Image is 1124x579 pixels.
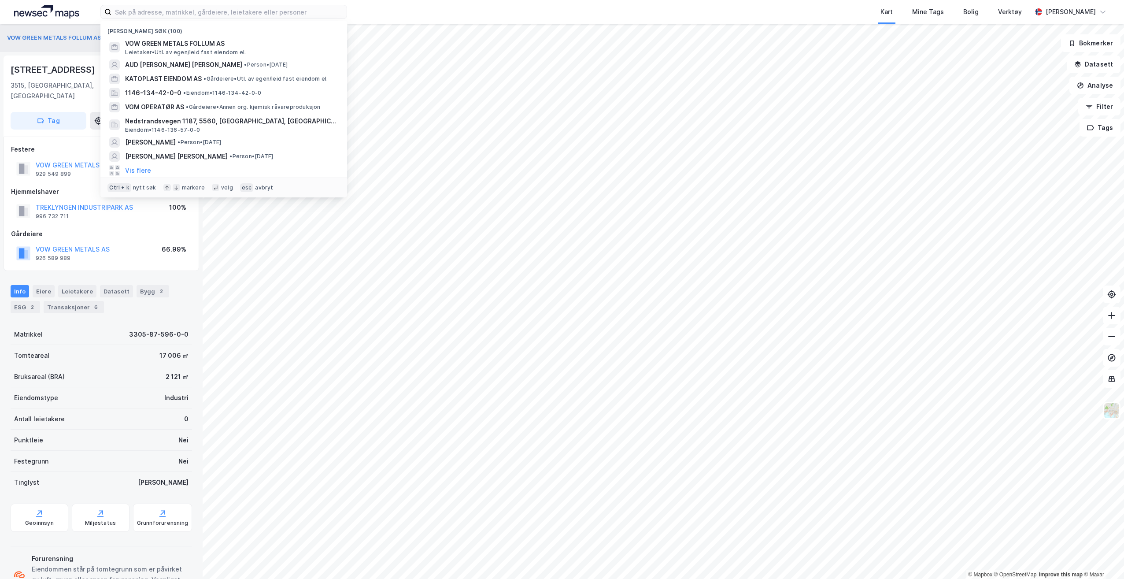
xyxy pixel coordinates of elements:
div: nytt søk [133,184,156,191]
div: Kontrollprogram for chat [1080,537,1124,579]
div: Transaksjoner [44,301,104,313]
div: velg [221,184,233,191]
div: 3305-87-596-0-0 [129,329,189,340]
a: OpenStreetMap [994,572,1037,578]
span: [PERSON_NAME] [PERSON_NAME] [125,151,228,162]
div: Festegrunn [14,456,48,467]
span: Gårdeiere • Utl. av egen/leid fast eiendom el. [203,75,328,82]
div: [STREET_ADDRESS] [11,63,97,77]
div: 996 732 711 [36,213,69,220]
div: ESG [11,301,40,313]
span: Person • [DATE] [229,153,273,160]
div: Gårdeiere [11,229,192,239]
div: Matrikkel [14,329,43,340]
span: Person • [DATE] [177,139,221,146]
div: Bygg [137,285,169,297]
div: Eiendomstype [14,393,58,403]
button: Analyse [1069,77,1120,94]
div: 3515, [GEOGRAPHIC_DATA], [GEOGRAPHIC_DATA] [11,80,143,101]
div: Kart [880,7,893,17]
span: AUD [PERSON_NAME] [PERSON_NAME] [125,59,242,70]
a: Improve this map [1039,572,1083,578]
span: [PERSON_NAME] [125,137,176,148]
div: 17 006 ㎡ [159,350,189,361]
div: Forurensning [32,553,189,564]
span: KATOPLAST EIENDOM AS [125,74,202,84]
div: 2 121 ㎡ [166,371,189,382]
img: Z [1103,402,1120,419]
span: Leietaker • Utl. av egen/leid fast eiendom el. [125,49,246,56]
div: Tinglyst [14,477,39,488]
span: • [183,89,186,96]
div: 926 589 989 [36,255,70,262]
div: 100% [169,202,186,213]
button: Tag [11,112,86,130]
div: markere [182,184,205,191]
span: Eiendom • 1146-134-42-0-0 [183,89,261,96]
div: Nei [178,456,189,467]
div: 66.99% [162,244,186,255]
button: Vis flere [125,165,151,176]
div: Miljøstatus [85,520,116,527]
div: Bruksareal (BRA) [14,371,65,382]
input: Søk på adresse, matrikkel, gårdeiere, leietakere eller personer [111,5,347,19]
span: • [186,104,189,110]
button: Datasett [1067,56,1120,73]
span: • [203,75,206,82]
div: 0 [184,414,189,424]
button: Bokmerker [1061,34,1120,52]
div: [PERSON_NAME] søk (100) [100,21,347,37]
div: Verktøy [998,7,1022,17]
span: • [229,153,232,160]
img: logo.a4113a55bc3d86da70a041830d287a7e.svg [14,5,79,19]
span: 1146-134-42-0-0 [125,88,181,98]
span: VOW GREEN METALS FOLLUM AS [125,38,336,49]
div: Punktleie [14,435,43,445]
iframe: Chat Widget [1080,537,1124,579]
span: Nedstrandsvegen 1187, 5560, [GEOGRAPHIC_DATA], [GEOGRAPHIC_DATA] [125,116,336,126]
span: Gårdeiere • Annen org. kjemisk råvareproduksjon [186,104,320,111]
div: Grunnforurensning [137,520,188,527]
span: VGM OPERATØR AS [125,102,184,112]
button: Filter [1078,98,1120,115]
span: Person • [DATE] [244,61,288,68]
div: [PERSON_NAME] [138,477,189,488]
div: Antall leietakere [14,414,65,424]
div: 2 [28,303,37,312]
div: Info [11,285,29,297]
div: Geoinnsyn [25,520,54,527]
button: Tags [1080,119,1120,137]
span: Eiendom • 1146-136-57-0-0 [125,126,200,134]
div: avbryt [255,184,273,191]
div: Mine Tags [912,7,944,17]
div: [PERSON_NAME] [1046,7,1096,17]
div: Bolig [963,7,979,17]
div: Industri [164,393,189,403]
div: Leietakere [58,285,96,297]
div: Festere [11,144,192,155]
a: Mapbox [968,572,992,578]
div: esc [240,183,254,192]
div: Hjemmelshaver [11,186,192,197]
span: • [244,61,247,68]
div: Tomteareal [14,350,49,361]
button: VOW GREEN METALS FOLLUM AS [7,33,103,42]
div: Datasett [100,285,133,297]
div: Ctrl + k [107,183,131,192]
span: • [177,139,180,145]
div: 2 [157,287,166,296]
div: Nei [178,435,189,445]
div: 929 549 899 [36,171,71,178]
div: 6 [92,303,100,312]
div: Eiere [33,285,55,297]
